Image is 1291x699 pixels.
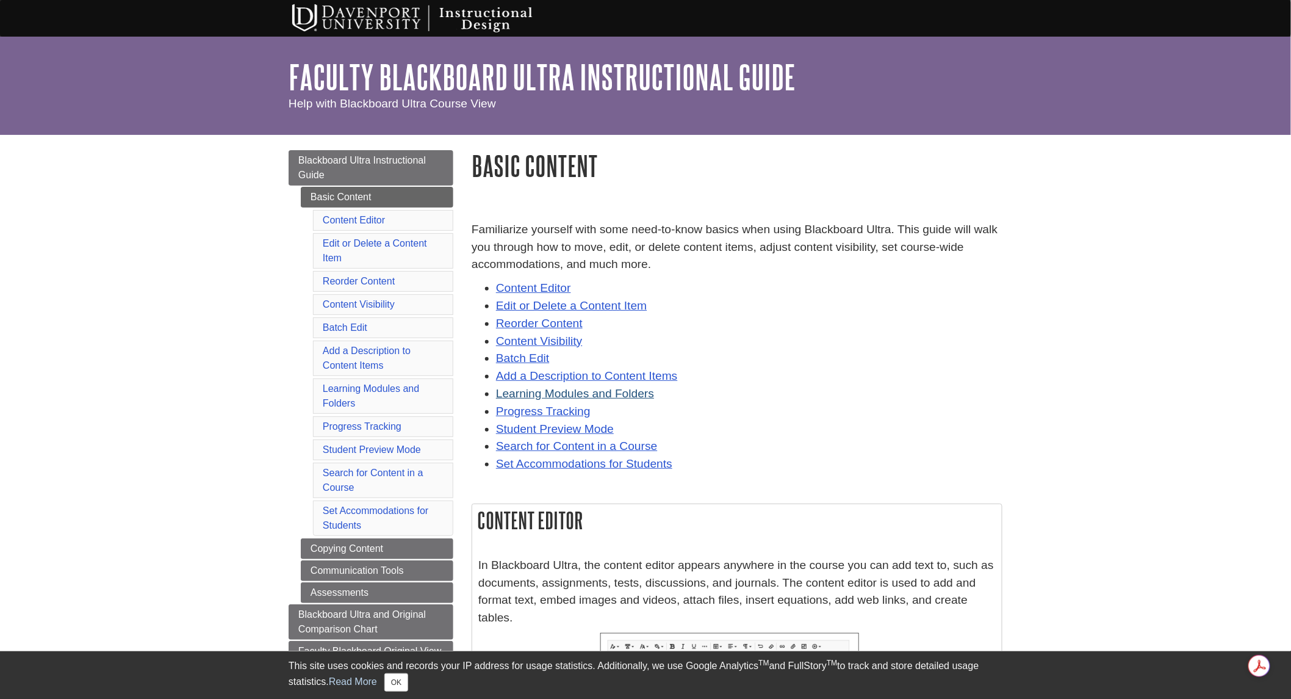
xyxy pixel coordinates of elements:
a: Set Accommodations for Students [323,505,428,531]
a: Learning Modules and Folders [323,383,419,408]
a: Batch Edit [496,352,549,364]
a: Communication Tools [301,560,453,581]
span: Help with Blackboard Ultra Course View [289,97,496,110]
a: Blackboard Ultra Instructional Guide [289,150,453,186]
a: Basic Content [301,187,453,208]
span: Blackboard Ultra and Original Comparison Chart [298,609,426,634]
a: Set Accommodations for Students [496,457,672,470]
a: Blackboard Ultra and Original Comparison Chart [289,604,453,640]
a: Reorder Content [496,317,583,330]
div: Guide Page Menu [289,150,453,676]
a: Progress Tracking [496,405,591,418]
span: Blackboard Ultra Instructional Guide [298,155,426,180]
button: Close [384,673,408,692]
a: Faculty Blackboard Ultra Instructional Guide [289,58,796,96]
a: Student Preview Mode [323,444,421,455]
sup: TM [758,659,769,667]
a: Learning Modules and Folders [496,387,654,400]
img: Davenport University Instructional Design [282,3,575,34]
a: Edit or Delete a Content Item [496,299,647,312]
a: Copying Content [301,538,453,559]
a: Search for Content in a Course [323,468,423,493]
a: Reorder Content [323,276,395,286]
a: Batch Edit [323,322,367,333]
sup: TM [827,659,837,667]
p: Familiarize yourself with some need-to-know basics when using Blackboard Ultra. This guide will w... [472,221,1002,273]
h1: Basic Content [472,150,1002,181]
a: Faculty Blackboard Original View Help Guide [289,641,453,676]
div: This site uses cookies and records your IP address for usage statistics. Additionally, we use Goo... [289,659,1002,692]
a: Read More [329,676,377,687]
a: Add a Description to Content Items [323,346,411,371]
a: Content Editor [496,281,571,294]
a: Content Editor [323,215,385,225]
h2: Content Editor [472,504,1002,537]
a: Assessments [301,582,453,603]
a: Progress Tracking [323,421,401,432]
a: Add a Description to Content Items [496,369,678,382]
a: Search for Content in a Course [496,440,658,452]
a: Edit or Delete a Content Item [323,238,427,263]
span: Faculty Blackboard Original View Help Guide [298,646,441,671]
p: In Blackboard Ultra, the content editor appears anywhere in the course you can add text to, such ... [478,557,996,627]
a: Content Visibility [323,299,395,310]
a: Content Visibility [496,335,583,347]
a: Student Preview Mode [496,422,614,435]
